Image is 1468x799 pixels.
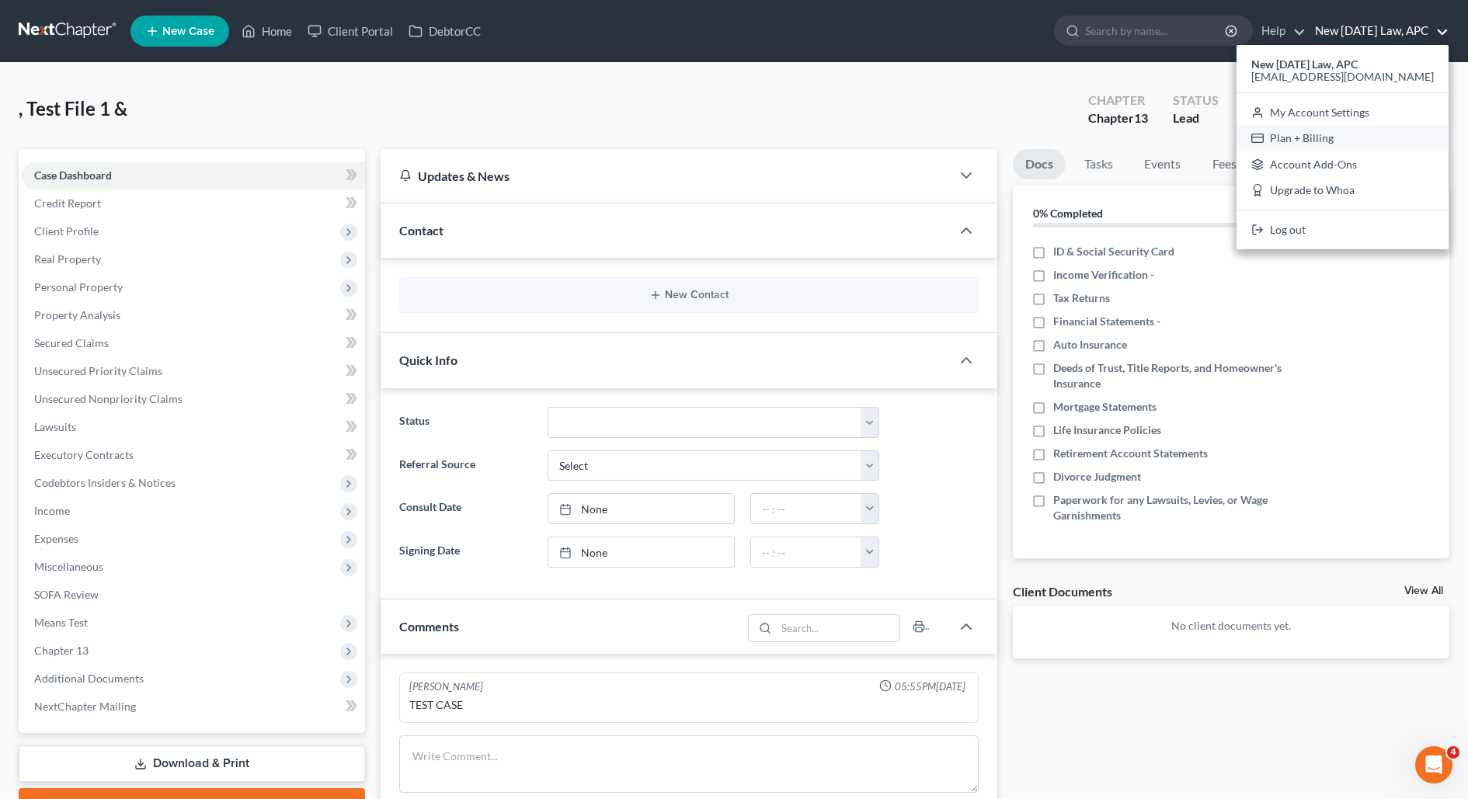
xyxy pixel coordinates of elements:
[751,537,861,567] input: -- : --
[1053,399,1157,415] span: Mortgage Statements
[1447,746,1459,759] span: 4
[399,168,933,184] div: Updates & News
[1033,207,1103,220] strong: 0% Completed
[1254,17,1306,45] a: Help
[162,26,214,37] span: New Case
[22,357,365,385] a: Unsecured Priority Claims
[22,581,365,609] a: SOFA Review
[34,336,109,349] span: Secured Claims
[1404,585,1443,596] a: View All
[1134,110,1148,125] span: 13
[22,385,365,413] a: Unsecured Nonpriority Claims
[1237,217,1449,243] a: Log out
[34,560,103,573] span: Miscellaneous
[409,679,483,694] div: [PERSON_NAME]
[34,588,99,601] span: SOFA Review
[1237,151,1449,178] a: Account Add-Ons
[34,476,176,489] span: Codebtors Insiders & Notices
[300,17,401,45] a: Client Portal
[1251,70,1434,83] span: [EMAIL_ADDRESS][DOMAIN_NAME]
[34,252,101,266] span: Real Property
[22,413,365,441] a: Lawsuits
[1053,360,1327,391] span: Deeds of Trust, Title Reports, and Homeowner's Insurance
[548,494,734,523] a: None
[1132,149,1193,179] a: Events
[19,745,365,782] a: Download & Print
[1013,583,1112,599] div: Client Documents
[1053,492,1327,523] span: Paperwork for any Lawsuits, Levies, or Wage Garnishments
[22,329,365,357] a: Secured Claims
[1173,109,1219,127] div: Lead
[751,494,861,523] input: -- : --
[1237,99,1449,126] a: My Account Settings
[22,189,365,217] a: Credit Report
[34,700,136,713] span: NextChapter Mailing
[1053,422,1161,438] span: Life Insurance Policies
[1415,746,1452,783] iframe: Intercom live chat
[34,224,99,238] span: Client Profile
[409,697,969,713] div: TEST CASE
[34,168,112,182] span: Case Dashboard
[1237,45,1449,249] div: New [DATE] Law, APC
[1173,92,1219,109] div: Status
[777,615,900,641] input: Search...
[548,537,734,567] a: None
[1013,149,1066,179] a: Docs
[22,301,365,329] a: Property Analysis
[391,493,541,524] label: Consult Date
[1237,178,1449,204] a: Upgrade to Whoa
[1053,337,1127,353] span: Auto Insurance
[1085,16,1227,45] input: Search by name...
[34,672,144,685] span: Additional Documents
[1251,57,1358,71] strong: New [DATE] Law, APC
[399,223,444,238] span: Contact
[34,196,101,210] span: Credit Report
[1053,244,1174,259] span: ID & Social Security Card
[34,644,89,657] span: Chapter 13
[34,280,123,294] span: Personal Property
[1053,469,1141,485] span: Divorce Judgment
[34,532,78,545] span: Expenses
[34,448,134,461] span: Executory Contracts
[1307,17,1449,45] a: New [DATE] Law, APC
[22,693,365,721] a: NextChapter Mailing
[34,392,183,405] span: Unsecured Nonpriority Claims
[1025,618,1437,634] p: No client documents yet.
[22,441,365,469] a: Executory Contracts
[391,537,541,568] label: Signing Date
[34,364,162,377] span: Unsecured Priority Claims
[1053,290,1110,306] span: Tax Returns
[34,504,70,517] span: Income
[401,17,489,45] a: DebtorCC
[399,619,459,634] span: Comments
[1088,92,1148,109] div: Chapter
[1237,125,1449,151] a: Plan + Billing
[22,162,365,189] a: Case Dashboard
[1072,149,1125,179] a: Tasks
[34,308,120,321] span: Property Analysis
[1088,109,1148,127] div: Chapter
[19,97,127,120] span: , Test File 1 &
[391,407,541,438] label: Status
[1053,314,1160,329] span: Financial Statements -
[234,17,300,45] a: Home
[391,450,541,481] label: Referral Source
[895,679,965,694] span: 05:55PM[DATE]
[412,289,967,301] button: New Contact
[1053,446,1208,461] span: Retirement Account Statements
[34,420,76,433] span: Lawsuits
[399,353,457,367] span: Quick Info
[1053,267,1154,283] span: Income Verification -
[1199,149,1249,179] a: Fees
[34,616,88,629] span: Means Test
